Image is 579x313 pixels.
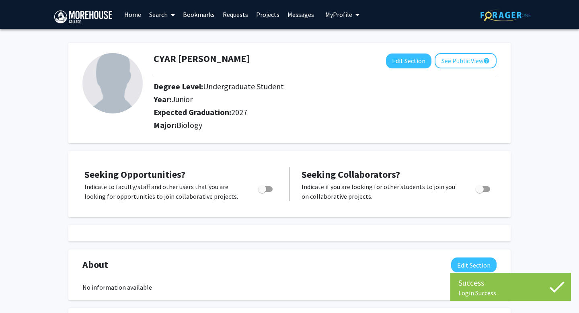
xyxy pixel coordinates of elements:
[435,53,497,68] button: See Public View
[325,10,352,19] span: My Profile
[120,0,145,29] a: Home
[219,0,252,29] a: Requests
[84,182,243,201] p: Indicate to faculty/staff and other users that you are looking for opportunities to join collabor...
[82,53,143,113] img: Profile Picture
[480,9,531,21] img: ForagerOne Logo
[54,10,112,23] img: Morehouse College Logo
[472,182,495,194] div: Toggle
[451,257,497,272] button: Edit About
[302,182,460,201] p: Indicate if you are looking for other students to join you on collaborative projects.
[172,94,193,104] span: Junior
[154,120,497,130] h2: Major:
[255,182,277,194] div: Toggle
[82,257,108,272] span: About
[154,53,250,65] h1: CYAR [PERSON_NAME]
[154,107,441,117] h2: Expected Graduation:
[386,54,431,68] button: Edit Section
[203,81,284,91] span: Undergraduate Student
[302,168,400,181] span: Seeking Collaborators?
[82,282,497,292] div: No information available
[458,289,563,297] div: Login Success
[283,0,318,29] a: Messages
[231,107,247,117] span: 2027
[483,56,490,66] mat-icon: help
[458,277,563,289] div: Success
[177,120,202,130] span: Biology
[179,0,219,29] a: Bookmarks
[154,95,441,104] h2: Year:
[252,0,283,29] a: Projects
[145,0,179,29] a: Search
[154,82,441,91] h2: Degree Level:
[84,168,185,181] span: Seeking Opportunities?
